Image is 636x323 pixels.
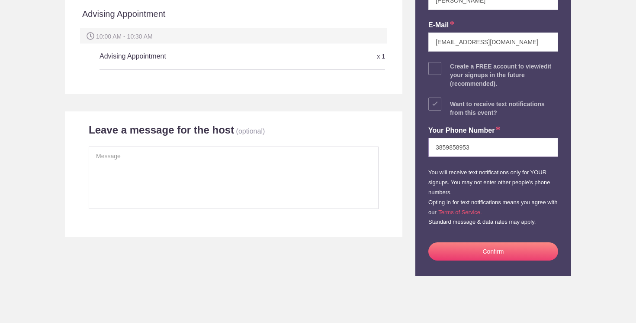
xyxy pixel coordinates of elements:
small: Opting in for text notifications means you agree with our [428,199,557,215]
p: (optional) [236,127,265,135]
h5: Advising Appointment [100,48,290,65]
input: e.g. julie@gmail.com [428,33,558,52]
div: x 1 [290,49,385,64]
a: Terms of Service. [438,209,482,215]
label: E-mail [428,20,454,30]
h2: Leave a message for the host [89,124,234,137]
div: 10:00 AM - 10:30 AM [80,28,387,43]
label: Your Phone Number [428,126,501,136]
img: Spot time [87,32,94,40]
small: Standard message & data rates may apply. [428,219,536,225]
div: Create a FREE account to view/edit your signups in the future (recommended). [450,62,558,88]
div: Advising Appointment [82,8,385,28]
input: e.g. +14155552671 [428,138,558,157]
div: Want to receive text notifications from this event? [450,100,558,117]
small: You will receive text notifications only for YOUR signups. You may not enter other people's phone... [428,169,550,196]
button: Confirm [428,242,558,261]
